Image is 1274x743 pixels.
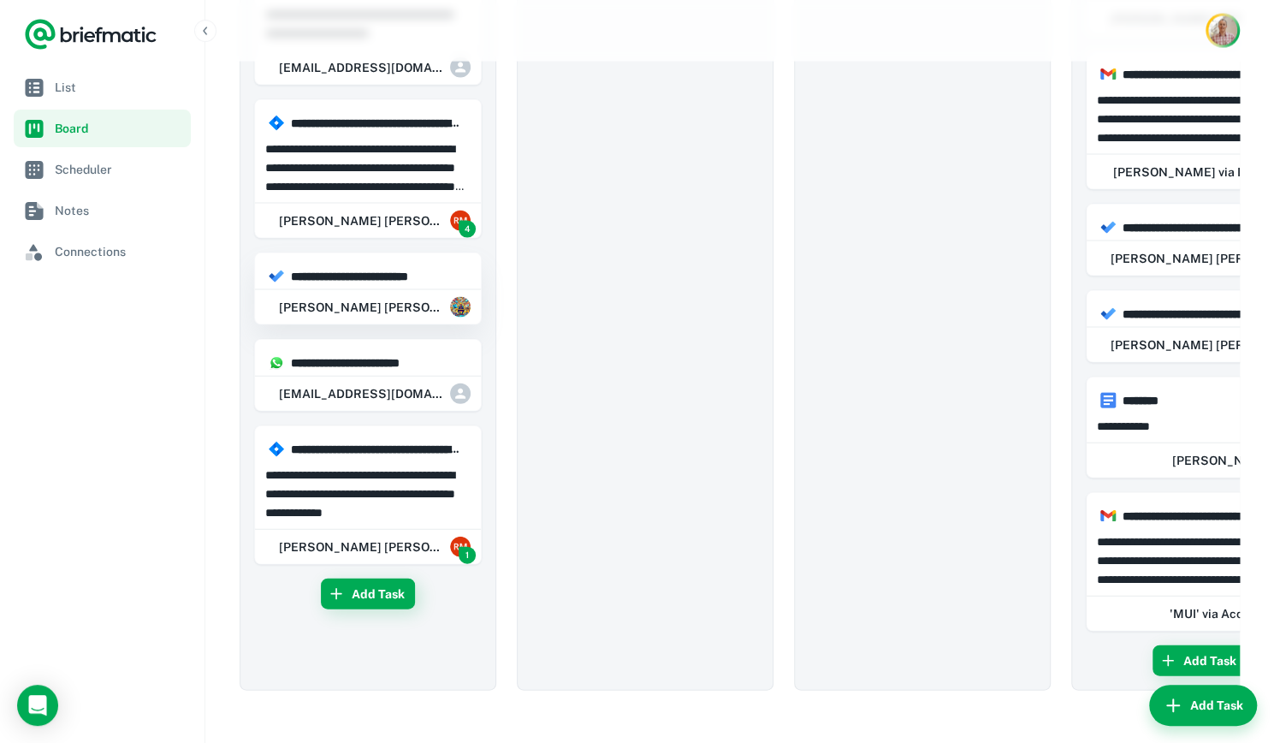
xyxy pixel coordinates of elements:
[265,290,471,324] div: Robert Mark
[450,297,471,318] img: 7508620a-b144-4097-b2a8-fba9fcfe2f41.jpeg
[265,377,471,411] div: rob@karoro.co
[459,547,476,564] span: 1
[279,298,443,317] h6: [PERSON_NAME] [PERSON_NAME]
[14,68,191,106] a: List
[55,119,184,138] span: Board
[279,384,443,403] h6: [EMAIL_ADDRESS][DOMAIN_NAME]
[1206,14,1240,48] button: Account button
[279,538,443,556] h6: [PERSON_NAME] [PERSON_NAME]
[1100,508,1116,524] img: https://app.briefmatic.com/assets/integrations/gmail.png
[279,211,443,230] h6: [PERSON_NAME] [PERSON_NAME]
[321,579,415,609] button: Add Task
[1208,16,1237,45] img: Rob Mark
[269,355,284,371] img: https://app.briefmatic.com/assets/integrations/whatsapp.png
[265,530,471,564] div: Robert Mark
[1100,393,1116,408] img: https://app.briefmatic.com/assets/tasktypes/vnd.google-apps.document.png
[55,78,184,97] span: List
[1100,67,1116,82] img: https://app.briefmatic.com/assets/integrations/gmail.png
[450,211,471,231] img: 570269a9b79690e5c757423d8afb8f8a
[1153,645,1247,676] button: Add Task
[55,160,184,179] span: Scheduler
[1149,685,1257,726] button: Add Task
[1100,306,1116,322] img: https://app.briefmatic.com/assets/tasktypes/vnd.ms-todo.png
[269,269,284,284] img: https://app.briefmatic.com/assets/tasktypes/vnd.ms-todo.png
[1100,220,1116,235] img: https://app.briefmatic.com/assets/tasktypes/vnd.ms-todo.png
[269,442,284,457] img: https://app.briefmatic.com/assets/integrations/jira.png
[14,151,191,188] a: Scheduler
[14,192,191,229] a: Notes
[265,51,471,85] div: rob@karoro.co
[14,233,191,270] a: Connections
[24,17,157,51] a: Logo
[459,221,476,238] span: 4
[265,204,471,238] div: Robert Mark
[450,537,471,557] img: 570269a9b79690e5c757423d8afb8f8a
[55,242,184,261] span: Connections
[17,685,58,726] div: Open Intercom Messenger
[55,201,184,220] span: Notes
[269,116,284,131] img: https://app.briefmatic.com/assets/integrations/jira.png
[279,58,443,77] h6: [EMAIL_ADDRESS][DOMAIN_NAME]
[14,110,191,147] a: Board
